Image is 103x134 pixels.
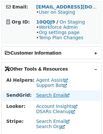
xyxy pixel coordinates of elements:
strong: Org ID: [12,19,30,25]
a: DSARs Cleanup [36,109,75,114]
strong: AI Helpers: [6,77,34,83]
strong: Looker: [6,104,25,109]
a: Search Email [36,119,69,124]
a: Support Bot [36,83,67,88]
a: Agent Assist [36,77,68,83]
strong: Stripe: [6,119,24,124]
a: On Staging [59,19,85,25]
strong: / [57,19,58,25]
h2: Customer Information [2,47,101,59]
a: 10QQJ9 [36,19,55,25]
strong: SendGrid: [6,92,32,98]
span: • • • [36,25,83,40]
h2: Other Tools & Resources [2,63,101,75]
a: Search Org [36,124,65,129]
a: User on Staging [39,9,75,15]
a: Search Email [36,92,69,98]
span: • [36,9,75,15]
a: Account Insights [36,104,77,109]
a: Workforce Admin [39,25,78,30]
a: Org settings page [39,30,79,35]
a: Temp Plan Changes [39,35,83,40]
strong: Email: [12,4,28,9]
